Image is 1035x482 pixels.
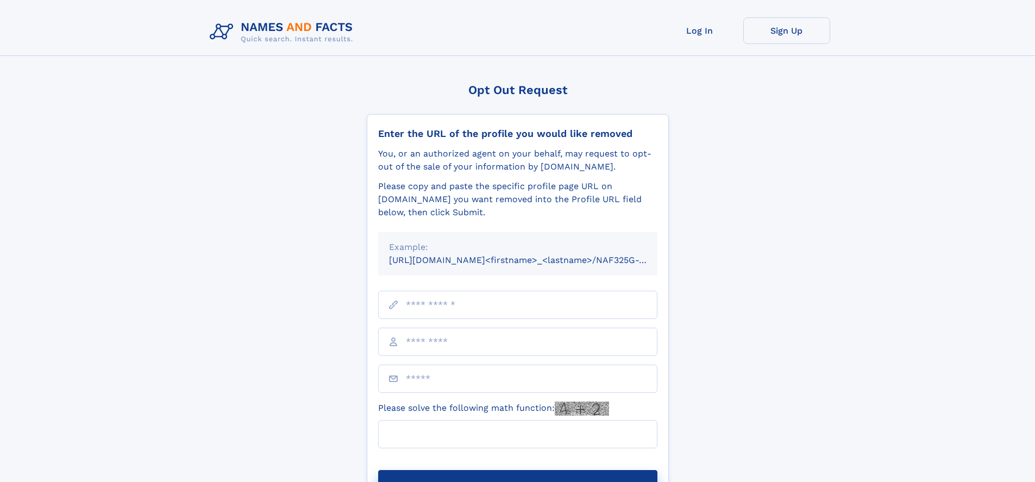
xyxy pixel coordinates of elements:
[378,128,657,140] div: Enter the URL of the profile you would like removed
[389,255,678,265] small: [URL][DOMAIN_NAME]<firstname>_<lastname>/NAF325G-xxxxxxxx
[378,180,657,219] div: Please copy and paste the specific profile page URL on [DOMAIN_NAME] you want removed into the Pr...
[389,241,647,254] div: Example:
[378,147,657,173] div: You, or an authorized agent on your behalf, may request to opt-out of the sale of your informatio...
[743,17,830,44] a: Sign Up
[378,402,609,416] label: Please solve the following math function:
[205,17,362,47] img: Logo Names and Facts
[656,17,743,44] a: Log In
[367,83,669,97] div: Opt Out Request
